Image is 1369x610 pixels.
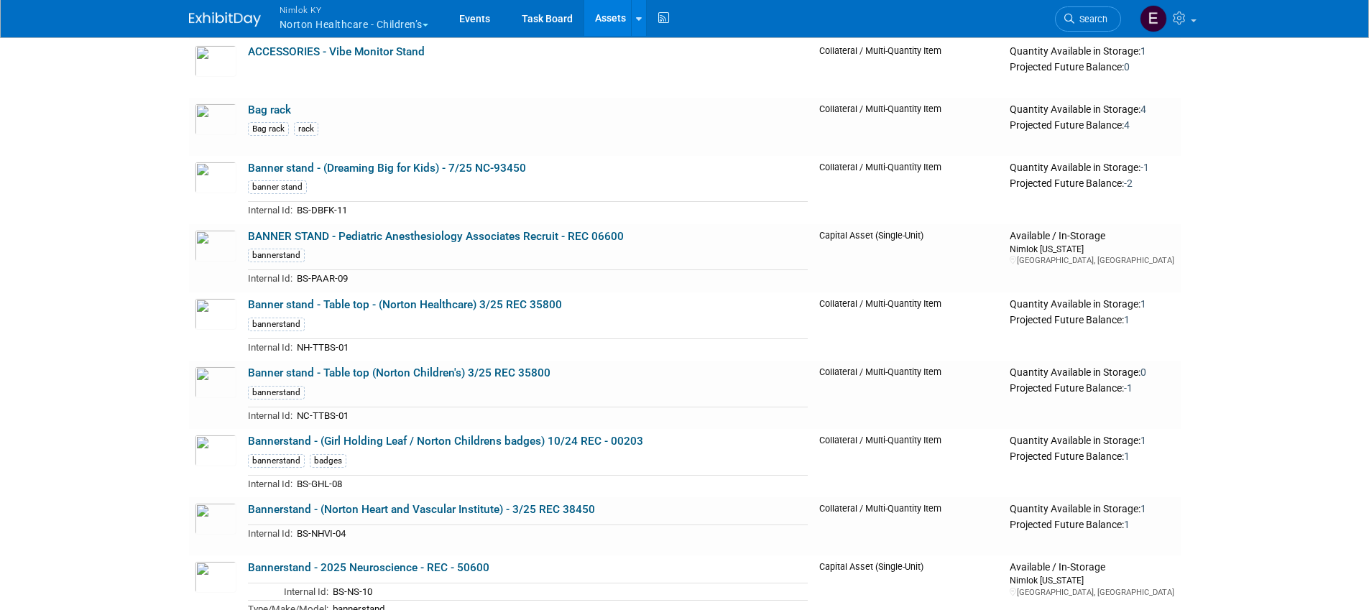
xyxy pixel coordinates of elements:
[1010,311,1174,327] div: Projected Future Balance:
[1010,435,1174,448] div: Quantity Available in Storage:
[292,407,808,423] td: NC-TTBS-01
[1140,5,1167,32] img: Elizabeth Griffin
[1010,503,1174,516] div: Quantity Available in Storage:
[310,454,346,468] div: badges
[248,103,291,116] a: Bag rack
[248,338,292,355] td: Internal Id:
[248,162,526,175] a: Banner stand - (Dreaming Big for Kids) - 7/25 NC-93450
[1010,587,1174,598] div: [GEOGRAPHIC_DATA], [GEOGRAPHIC_DATA]
[813,156,1005,224] td: Collateral / Multi-Quantity Item
[1010,255,1174,266] div: [GEOGRAPHIC_DATA], [GEOGRAPHIC_DATA]
[1010,58,1174,74] div: Projected Future Balance:
[248,475,292,491] td: Internal Id:
[1010,379,1174,395] div: Projected Future Balance:
[1010,561,1174,574] div: Available / In-Storage
[1010,516,1174,532] div: Projected Future Balance:
[813,497,1005,555] td: Collateral / Multi-Quantity Item
[248,45,425,58] a: ACCESSORIES - Vibe Monitor Stand
[1124,177,1133,189] span: -2
[1010,116,1174,132] div: Projected Future Balance:
[1010,45,1174,58] div: Quantity Available in Storage:
[1140,162,1149,173] span: -1
[292,475,808,491] td: BS-GHL-08
[248,366,550,379] a: Banner stand - Table top (Norton Children's) 3/25 REC 35800
[1010,448,1174,463] div: Projected Future Balance:
[248,386,305,399] div: bannerstand
[1010,162,1174,175] div: Quantity Available in Storage:
[1140,298,1146,310] span: 1
[1124,382,1133,394] span: -1
[1010,230,1174,243] div: Available / In-Storage
[1124,61,1130,73] span: 0
[280,2,428,17] span: Nimlok KY
[1140,435,1146,446] span: 1
[1074,14,1107,24] span: Search
[248,524,292,541] td: Internal Id:
[1124,314,1130,325] span: 1
[813,292,1005,361] td: Collateral / Multi-Quantity Item
[1124,119,1130,131] span: 4
[813,429,1005,497] td: Collateral / Multi-Quantity Item
[248,180,307,194] div: banner stand
[248,435,643,448] a: Bannerstand - (Girl Holding Leaf / Norton Childrens badges) 10/24 REC - 00203
[813,40,1005,98] td: Collateral / Multi-Quantity Item
[292,338,808,355] td: NH-TTBS-01
[1140,103,1146,115] span: 4
[248,583,328,600] td: Internal Id:
[1010,298,1174,311] div: Quantity Available in Storage:
[248,298,562,311] a: Banner stand - Table top - (Norton Healthcare) 3/25 REC 35800
[292,202,808,218] td: BS-DBFK-11
[1010,175,1174,190] div: Projected Future Balance:
[292,270,808,287] td: BS-PAAR-09
[813,361,1005,429] td: Collateral / Multi-Quantity Item
[248,454,305,468] div: bannerstand
[1010,243,1174,255] div: Nimlok [US_STATE]
[248,407,292,423] td: Internal Id:
[328,583,808,600] td: BS-NS-10
[248,122,289,136] div: Bag rack
[813,224,1005,292] td: Capital Asset (Single-Unit)
[248,561,489,574] a: Bannerstand - 2025 Neuroscience - REC - 50600
[813,98,1005,156] td: Collateral / Multi-Quantity Item
[248,202,292,218] td: Internal Id:
[189,12,261,27] img: ExhibitDay
[1010,574,1174,586] div: Nimlok [US_STATE]
[248,318,305,331] div: bannerstand
[292,524,808,541] td: BS-NHVI-04
[1140,366,1146,378] span: 0
[248,503,595,516] a: Bannerstand - (Norton Heart and Vascular Institute) - 3/25 REC 38450
[1010,366,1174,379] div: Quantity Available in Storage:
[294,122,318,136] div: rack
[1010,103,1174,116] div: Quantity Available in Storage:
[1140,45,1146,57] span: 1
[248,270,292,287] td: Internal Id:
[248,249,305,262] div: bannerstand
[1140,503,1146,514] span: 1
[1124,450,1130,462] span: 1
[1124,519,1130,530] span: 1
[248,230,624,243] a: BANNER STAND - Pediatric Anesthesiology Associates Recruit - REC 06600
[1055,6,1121,32] a: Search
